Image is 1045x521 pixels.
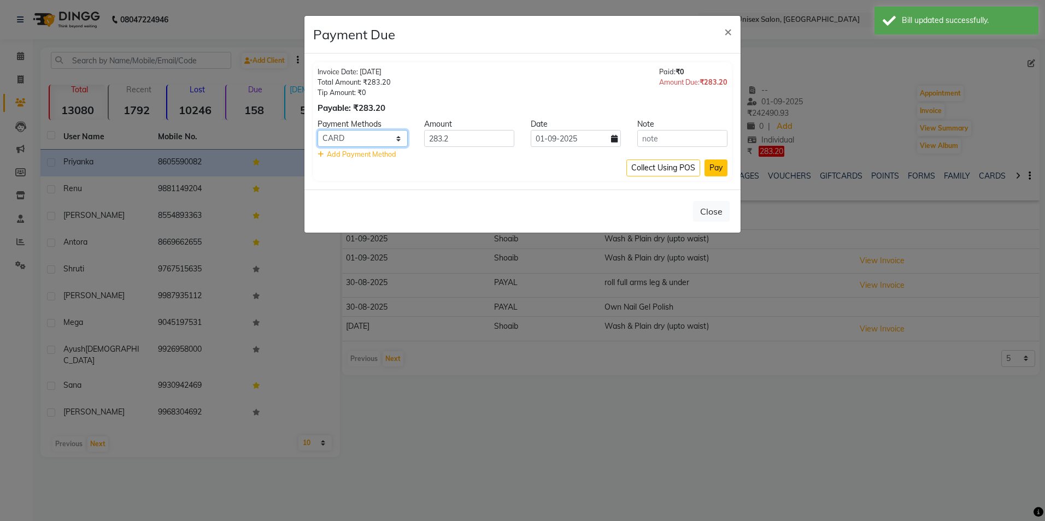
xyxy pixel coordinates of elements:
[416,119,522,130] div: Amount
[637,130,727,147] input: note
[626,159,700,176] button: Collect Using POS
[902,15,1030,26] div: Bill updated successfully.
[313,25,395,44] h4: Payment Due
[705,159,727,176] button: Pay
[424,130,514,147] input: Amount
[659,77,727,87] div: Amount Due:
[309,119,416,130] div: Payment Methods
[531,130,621,147] input: yyyy-mm-dd
[693,201,730,222] button: Close
[318,67,391,77] div: Invoice Date: [DATE]
[700,78,727,86] span: ₹283.20
[659,67,727,77] div: Paid:
[522,119,629,130] div: Date
[327,150,396,158] span: Add Payment Method
[318,102,391,115] div: Payable: ₹283.20
[724,23,732,39] span: ×
[676,67,684,76] span: ₹0
[715,16,741,46] button: Close
[629,119,736,130] div: Note
[318,87,391,98] div: Tip Amount: ₹0
[318,77,391,87] div: Total Amount: ₹283.20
